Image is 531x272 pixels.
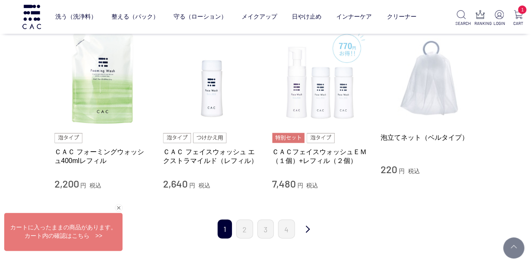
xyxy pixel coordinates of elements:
[381,133,477,142] a: 泡立てネット（ベルタイプ）
[399,168,405,174] span: 円
[278,220,295,239] a: 4
[193,133,226,143] img: つけかえ用
[455,10,468,27] a: SEARCH
[299,220,316,239] a: 次
[189,182,195,189] span: 円
[199,182,210,189] span: 税込
[512,10,524,27] a: 1 CART
[112,6,159,27] a: 整える（パック）
[272,133,305,143] img: 特別セット
[512,20,524,27] p: CART
[90,182,101,189] span: 税込
[242,6,277,27] a: メイクアップ
[272,177,296,190] span: 7,480
[54,177,79,190] span: 2,200
[474,10,486,27] a: RANKING
[381,30,477,126] img: 泡立てネット（ベルタイプ）
[387,6,416,27] a: クリーナー
[163,133,191,143] img: 泡タイプ
[163,30,259,126] img: ＣＡＣ フェイスウォッシュ エクストラマイルド（レフィル）
[54,133,82,143] img: 泡タイプ
[518,5,526,14] span: 1
[54,147,151,166] a: ＣＡＣ フォーミングウォッシュ400mlレフィル
[292,6,321,27] a: 日やけ止め
[257,220,274,239] a: 3
[80,182,86,189] span: 円
[163,147,259,166] a: ＣＡＣ フェイスウォッシュ エクストラマイルド（レフィル）
[174,6,227,27] a: 守る（ローション）
[272,30,368,126] img: ＣＡＣフェイスウォッシュＥＭ（１個）+レフィル（２個）
[306,182,318,189] span: 税込
[493,10,505,27] a: LOGIN
[455,20,468,27] p: SEARCH
[163,177,188,190] span: 2,640
[54,30,151,126] img: ＣＡＣ フォーミングウォッシュ400mlレフィル
[55,6,97,27] a: 洗う（洗浄料）
[236,220,253,239] a: 2
[272,147,368,166] a: ＣＡＣフェイスウォッシュＥＭ（１個）+レフィル（２個）
[336,6,372,27] a: インナーケア
[307,133,335,143] img: 泡タイプ
[493,20,505,27] p: LOGIN
[474,20,486,27] p: RANKING
[408,168,420,174] span: 税込
[218,220,232,239] span: 1
[297,182,303,189] span: 円
[21,5,42,29] img: logo
[381,163,397,175] span: 220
